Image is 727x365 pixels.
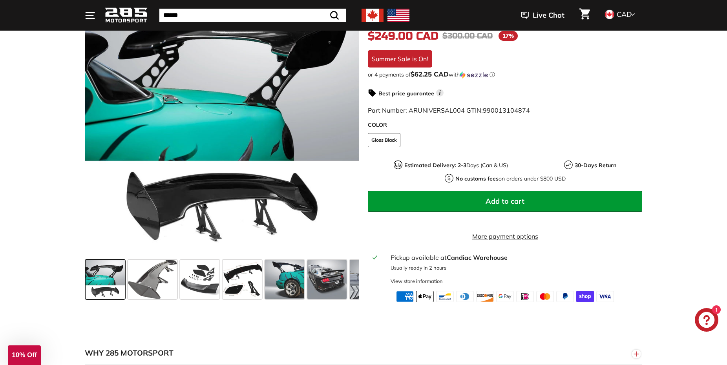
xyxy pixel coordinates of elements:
span: $62.25 CAD [411,70,449,78]
p: Days (Can & US) [404,161,508,170]
span: Live Chat [533,10,564,20]
img: shopify_pay [576,291,594,302]
div: Summer Sale is On! [368,50,432,68]
span: Part Number: ARUNIVERSAL004 GTIN: [368,106,530,114]
inbox-online-store-chat: Shopify online store chat [692,308,721,334]
label: COLOR [368,121,642,129]
div: or 4 payments of with [368,71,642,78]
div: 10% Off [8,345,41,365]
span: $300.00 CAD [442,31,493,41]
strong: Candiac Warehouse [447,254,508,261]
img: visa [596,291,614,302]
span: 990013104874 [483,106,530,114]
img: apple_pay [416,291,434,302]
strong: No customs fees [455,175,499,182]
img: diners_club [456,291,474,302]
strong: Best price guarantee [378,90,434,97]
span: Add to cart [486,197,524,206]
img: Sezzle [460,71,488,78]
button: Live Chat [511,5,575,25]
button: WHY 285 MOTORSPORT [85,341,642,365]
div: Pickup available at [391,253,637,262]
img: paypal [556,291,574,302]
div: View store information [391,277,443,285]
strong: 30-Days Return [575,162,616,169]
img: american_express [396,291,414,302]
input: Search [159,9,346,22]
button: Add to cart [368,191,642,212]
strong: Estimated Delivery: 2-3 [404,162,466,169]
span: i [436,89,444,97]
img: ideal [516,291,534,302]
span: 10% Off [12,351,37,359]
a: More payment options [368,232,642,241]
span: $249.00 CAD [368,29,438,43]
p: Usually ready in 2 hours [391,264,637,272]
img: discover [476,291,494,302]
span: 17% [499,31,518,41]
a: Cart [575,2,595,29]
img: google_pay [496,291,514,302]
div: or 4 payments of$62.25 CADwithSezzle Click to learn more about Sezzle [368,71,642,78]
p: on orders under $800 USD [455,175,566,183]
img: master [536,291,554,302]
img: Logo_285_Motorsport_areodynamics_components [104,6,148,25]
img: bancontact [436,291,454,302]
span: CAD [617,10,632,19]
